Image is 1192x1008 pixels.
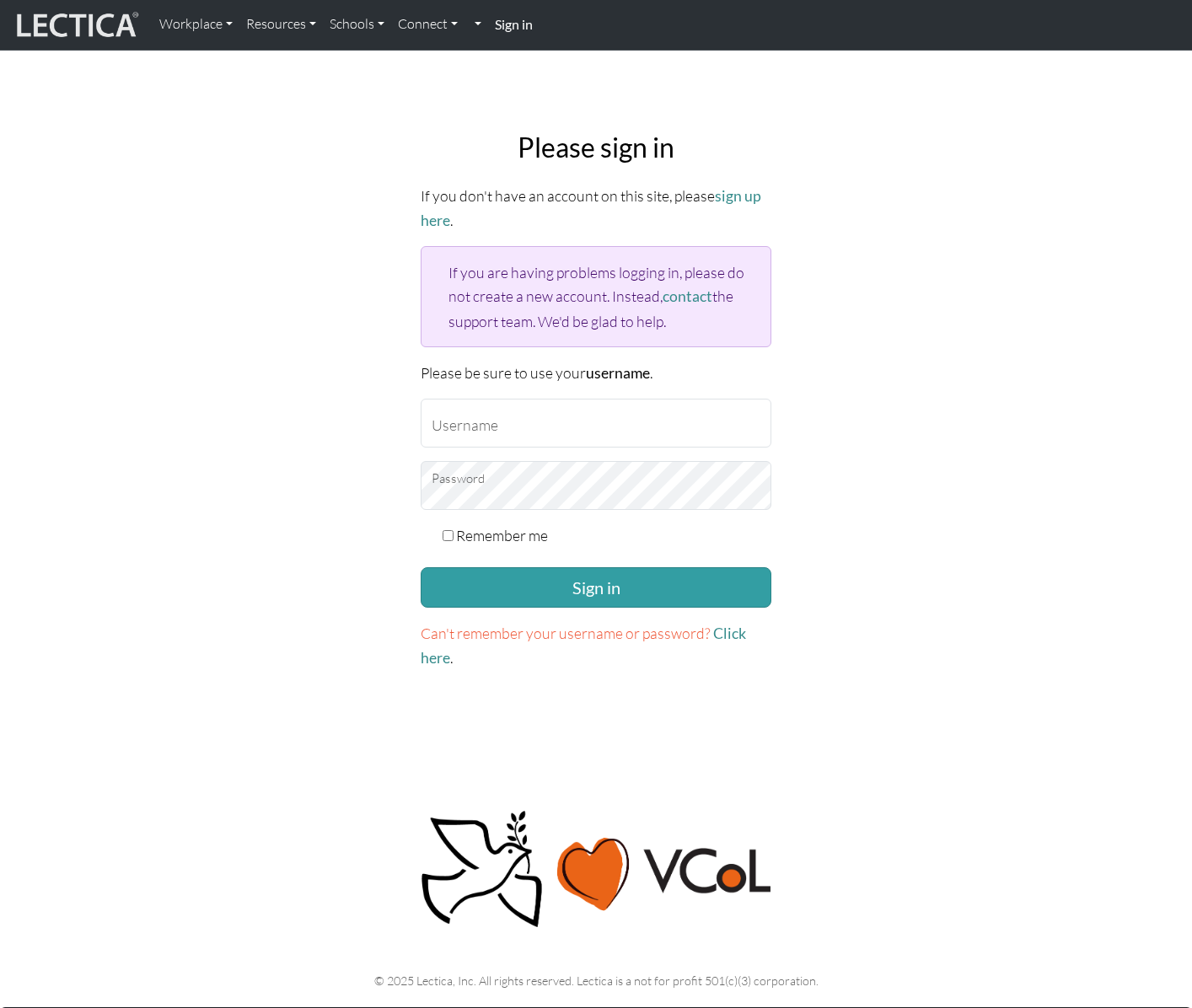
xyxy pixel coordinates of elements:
strong: username [586,364,650,382]
button: Sign in [421,567,771,608]
p: Please be sure to use your . [421,361,771,385]
a: Schools [323,7,391,42]
span: Can't remember your username or password? [421,624,711,642]
p: If you don't have an account on this site, please . [421,184,771,233]
a: Resources [239,7,323,42]
a: Workplace [153,7,239,42]
a: Connect [391,7,464,42]
h2: Please sign in [421,131,771,164]
a: contact [663,287,712,305]
p: © 2025 Lectica, Inc. All rights reserved. Lectica is a not for profit 501(c)(3) corporation. [50,971,1142,990]
img: lecticalive [13,9,139,41]
a: Sign in [488,7,540,43]
input: Username [421,399,771,448]
label: Remember me [456,523,548,547]
div: If you are having problems logging in, please do not create a new account. Instead, the support t... [421,246,771,346]
p: . [421,621,771,670]
strong: Sign in [495,16,533,32]
img: Peace, love, VCoL [416,808,776,930]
